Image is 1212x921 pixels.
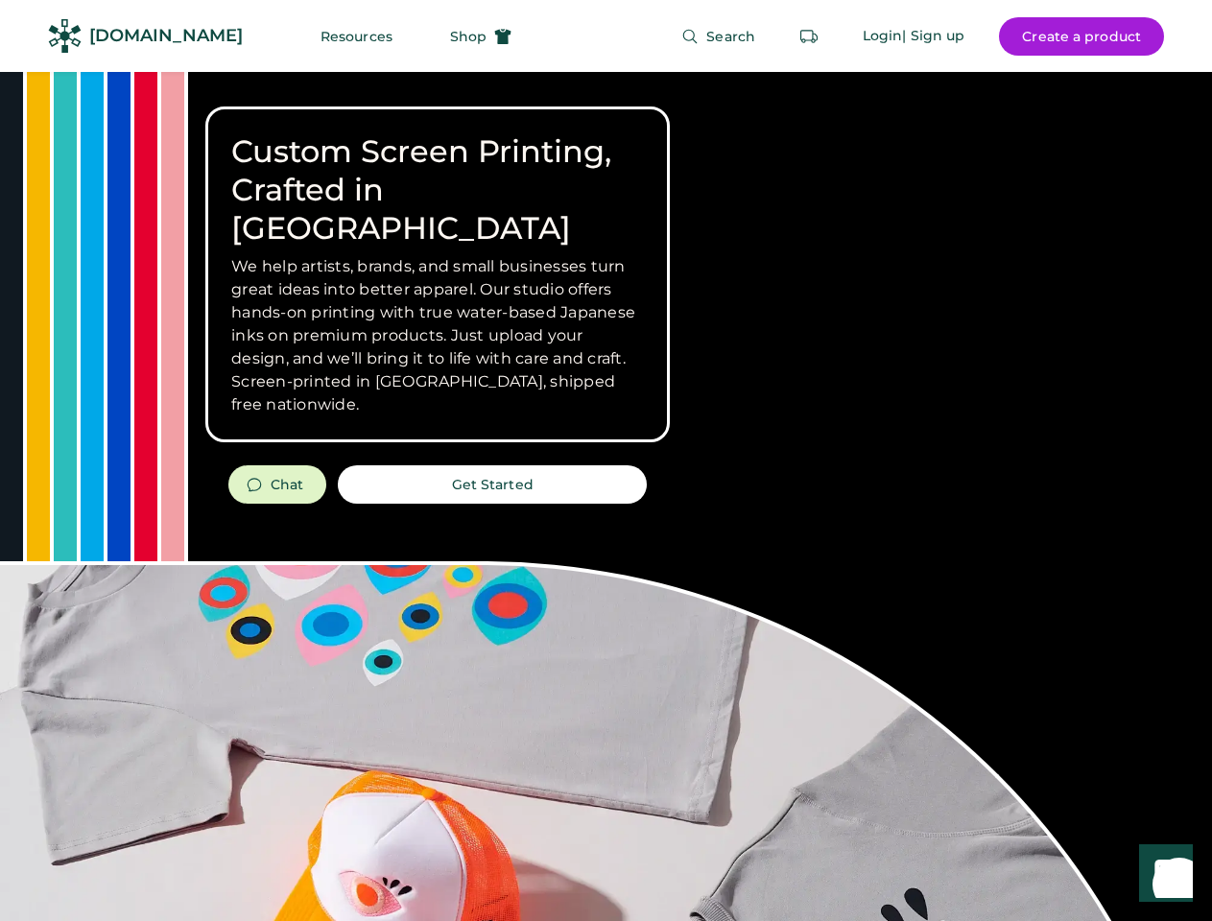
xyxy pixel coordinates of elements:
button: Retrieve an order [790,17,828,56]
span: Search [706,30,755,43]
img: Rendered Logo - Screens [48,19,82,53]
span: Shop [450,30,487,43]
div: | Sign up [902,27,964,46]
button: Get Started [338,465,647,504]
button: Search [658,17,778,56]
div: [DOMAIN_NAME] [89,24,243,48]
button: Chat [228,465,326,504]
h1: Custom Screen Printing, Crafted in [GEOGRAPHIC_DATA] [231,132,644,248]
h3: We help artists, brands, and small businesses turn great ideas into better apparel. Our studio of... [231,255,644,416]
button: Create a product [999,17,1164,56]
iframe: Front Chat [1121,835,1203,917]
button: Resources [297,17,416,56]
button: Shop [427,17,535,56]
div: Login [863,27,903,46]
